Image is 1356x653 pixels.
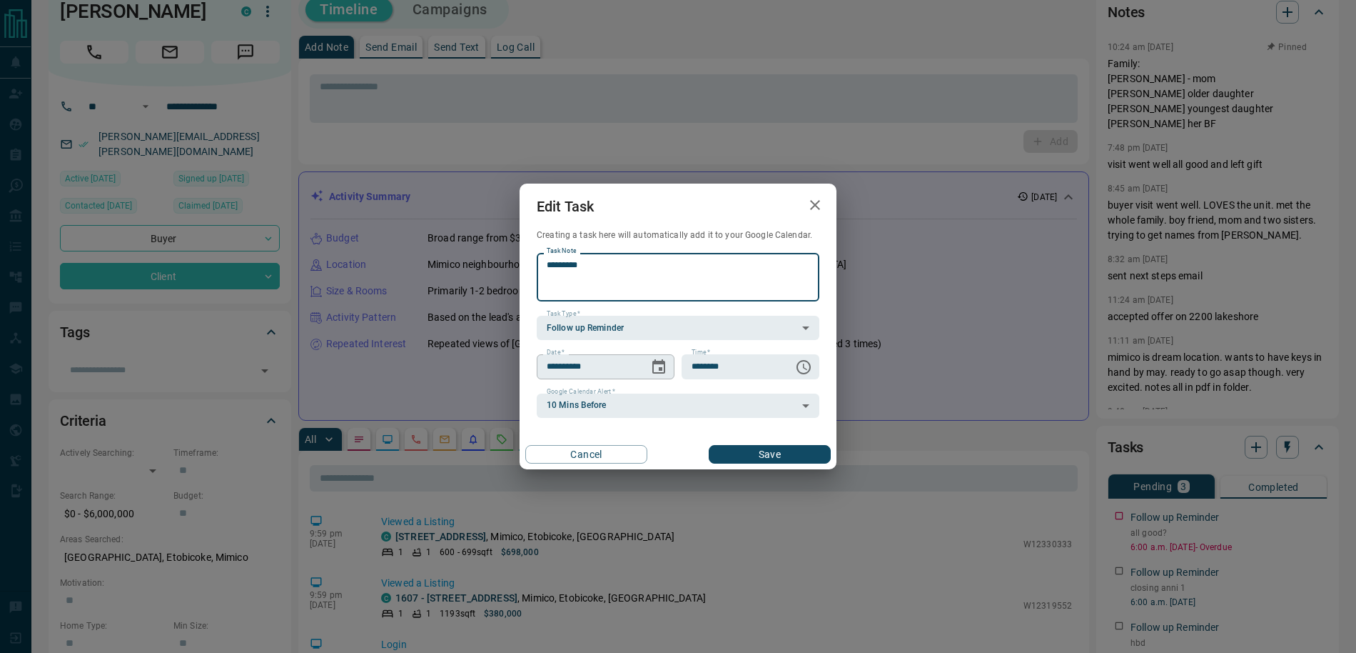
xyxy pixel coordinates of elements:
button: Cancel [525,445,647,464]
label: Google Calendar Alert [547,387,615,397]
label: Task Type [547,309,580,319]
label: Date [547,348,565,357]
button: Choose time, selected time is 6:00 AM [789,353,818,382]
label: Task Note [547,246,576,256]
h2: Edit Task [520,184,611,229]
button: Save [709,445,831,464]
div: Follow up Reminder [537,316,819,340]
label: Time [692,348,710,357]
button: Choose date, selected date is Oct 14, 2025 [644,353,673,382]
p: Creating a task here will automatically add it to your Google Calendar. [537,229,819,241]
div: 10 Mins Before [537,394,819,418]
